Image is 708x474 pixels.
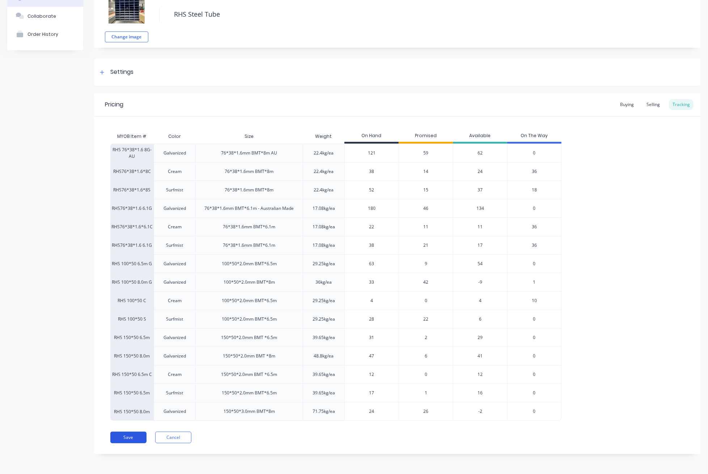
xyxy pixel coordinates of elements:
[425,334,427,341] span: 2
[532,224,537,230] span: 36
[345,365,399,384] div: 12
[314,353,334,359] div: 48.8kg/ea
[110,68,133,77] div: Settings
[205,205,294,212] div: 76*38*1.6mm BMT*6.1m - Australian Made
[424,316,429,322] span: 22
[453,144,507,162] div: 62
[110,273,154,291] div: RHS 100*50 8.0m G
[345,218,399,236] div: 22
[166,316,183,322] div: Surfmist
[168,168,182,175] div: Cream
[313,224,335,230] div: 17.08kg/ea
[344,129,399,144] div: On Hand
[616,99,637,110] div: Buying
[533,316,536,322] span: 0
[313,316,335,322] div: 29.25kg/ea
[164,334,186,341] div: Galvanized
[222,390,277,396] div: 150*50*2.0mm BMT*6.5m
[313,205,335,212] div: 17.08kg/ea
[643,99,664,110] div: Selling
[110,144,154,162] div: RHS 76*38*1.6 8G-AU
[345,384,399,402] div: 17
[110,254,154,273] div: RHS 100*50 6.5m G
[453,254,507,273] div: 54
[313,334,335,341] div: 39.65kg/ea
[110,236,154,254] div: RHS76*38*1.6 6.1G
[345,329,399,347] div: 31
[314,168,334,175] div: 22.4kg/ea
[222,316,277,322] div: 100*50*2.0mm BMT*6.5m
[110,181,154,199] div: RHS76*38*1.6*8S
[453,347,507,365] div: 41
[110,384,154,402] div: RHS 150*50 6.5m
[164,408,186,415] div: Galvanized
[533,371,536,378] span: 0
[507,129,561,144] div: On The Way
[424,187,429,193] span: 15
[669,99,694,110] div: Tracking
[110,310,154,328] div: RHS 100*50 S
[314,150,334,156] div: 22.4kg/ea
[155,432,191,443] button: Cancel
[533,390,536,396] span: 0
[345,181,399,199] div: 52
[168,371,182,378] div: Cream
[345,236,399,254] div: 38
[345,255,399,273] div: 63
[345,273,399,291] div: 33
[166,390,183,396] div: Surfmist
[221,150,277,156] div: 76*38*1.6mm BMT*8m AU
[532,297,537,304] span: 10
[345,292,399,310] div: 4
[425,297,427,304] span: 0
[314,187,334,193] div: 22.4kg/ea
[453,181,507,199] div: 37
[424,408,429,415] span: 26
[164,353,186,359] div: Galvanized
[27,31,58,37] div: Order History
[110,199,154,217] div: RHS76*38*1.6 6.1G
[223,353,276,359] div: 150*50*2.0mm BMT *8m
[110,129,154,144] div: MYOB Item #
[168,297,182,304] div: Cream
[345,162,399,181] div: 38
[425,371,427,378] span: 0
[168,224,182,230] div: Cream
[223,224,276,230] div: 76*38*1.6mm BMT*6.1m
[27,13,56,19] div: Collaborate
[225,187,274,193] div: 76*38*1.6mm BMT*8m
[239,127,259,145] div: Size
[453,310,507,328] div: 6
[424,168,429,175] span: 14
[316,279,332,285] div: 36kg/ea
[453,162,507,181] div: 24
[453,402,507,421] div: -2
[164,205,186,212] div: Galvanized
[532,242,537,249] span: 36
[424,205,429,212] span: 46
[221,371,277,378] div: 150*50*2.0mm BMT *6.5m
[110,328,154,347] div: RHS 150*50 6.5m
[425,390,427,396] span: 1
[453,217,507,236] div: 11
[313,371,335,378] div: 39.65kg/ea
[110,432,147,443] button: Save
[424,150,429,156] span: 59
[313,390,335,396] div: 39.65kg/ea
[533,261,536,267] span: 0
[105,31,148,42] button: Change image
[532,187,537,193] span: 18
[399,129,453,144] div: Promised
[345,347,399,365] div: 47
[110,291,154,310] div: RHS 100*50 C
[533,408,536,415] span: 0
[345,402,399,420] div: 24
[345,310,399,328] div: 28
[345,144,399,162] div: 121
[453,291,507,310] div: 4
[223,242,276,249] div: 76*38*1.6mm BMT*6.1m
[105,100,123,109] div: Pricing
[222,297,277,304] div: 100*50*2.0mm BMT*6.5m
[224,408,275,415] div: 150*50*3.0mm BMT*8m
[110,217,154,236] div: RHS76*38*1.6*6.1C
